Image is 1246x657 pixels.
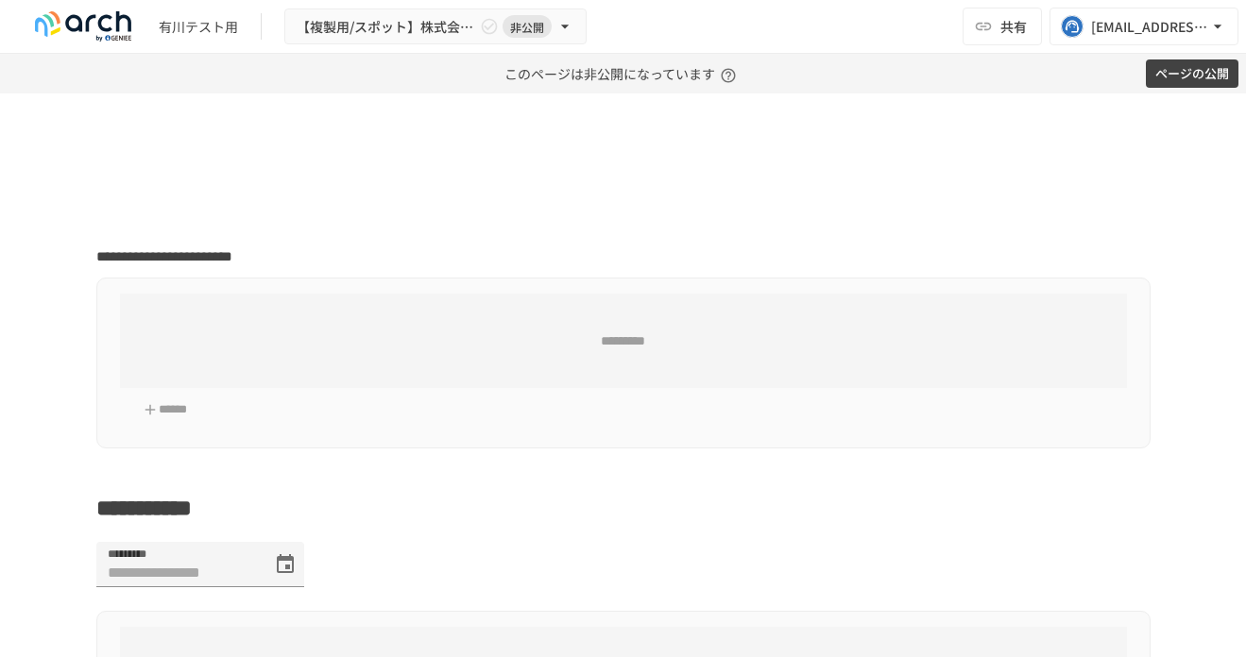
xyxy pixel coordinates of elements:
div: [EMAIL_ADDRESS][DOMAIN_NAME] [1091,15,1208,39]
span: 非公開 [503,17,552,37]
p: このページは非公開になっています [504,54,742,93]
div: 有川テスト用 [159,17,238,37]
img: logo-default@2x-9cf2c760.svg [23,11,144,42]
button: Choose date [266,546,304,583]
button: 共有 [963,8,1042,45]
button: [EMAIL_ADDRESS][DOMAIN_NAME] [1050,8,1238,45]
button: 【複製用/スポット】株式会社〇〇様_スポットサポート非公開 [284,8,587,45]
span: 【複製用/スポット】株式会社〇〇様_スポットサポート [297,15,476,39]
button: ページの公開 [1146,59,1238,89]
span: 共有 [1000,16,1027,37]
